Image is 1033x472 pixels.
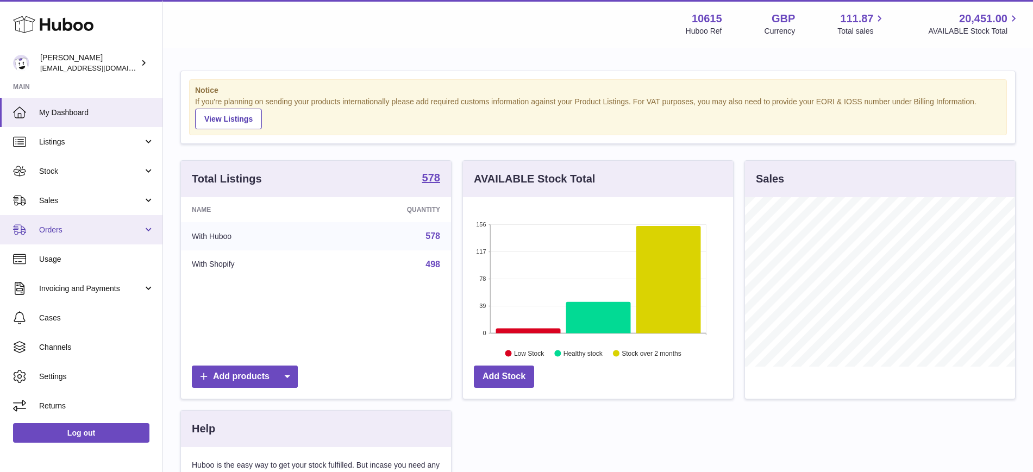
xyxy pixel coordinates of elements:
span: Channels [39,342,154,353]
span: AVAILABLE Stock Total [928,26,1020,36]
span: Stock [39,166,143,177]
strong: GBP [772,11,795,26]
span: Cases [39,313,154,323]
span: Total sales [837,26,886,36]
a: 20,451.00 AVAILABLE Stock Total [928,11,1020,36]
div: Currency [765,26,796,36]
span: My Dashboard [39,108,154,118]
span: Sales [39,196,143,206]
span: Usage [39,254,154,265]
span: 111.87 [840,11,873,26]
img: fulfillment@fable.com [13,55,29,71]
span: 20,451.00 [959,11,1007,26]
span: Returns [39,401,154,411]
a: Log out [13,423,149,443]
span: [EMAIL_ADDRESS][DOMAIN_NAME] [40,64,160,72]
div: [PERSON_NAME] [40,53,138,73]
span: Settings [39,372,154,382]
span: Invoicing and Payments [39,284,143,294]
span: Listings [39,137,143,147]
div: Huboo Ref [686,26,722,36]
span: Orders [39,225,143,235]
a: 111.87 Total sales [837,11,886,36]
strong: 10615 [692,11,722,26]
